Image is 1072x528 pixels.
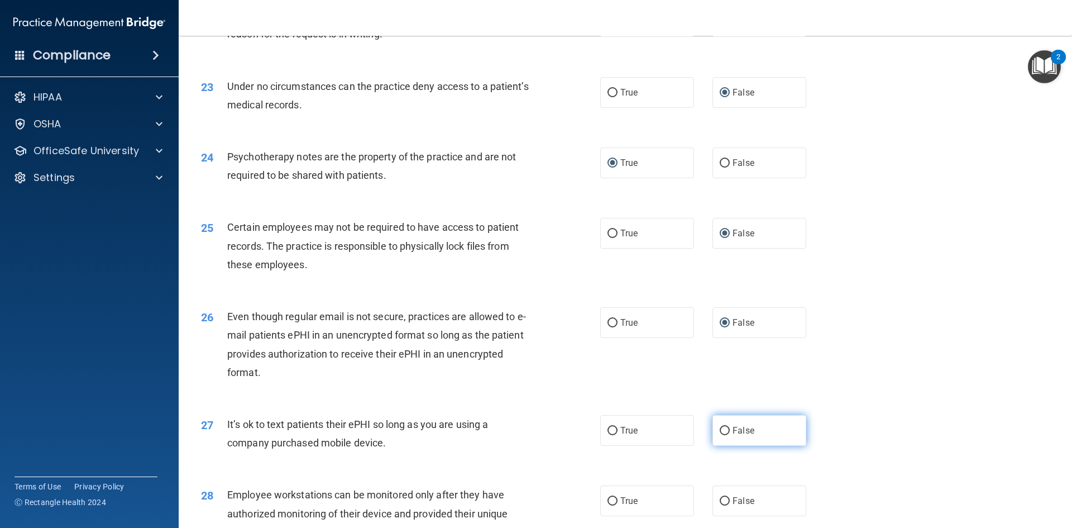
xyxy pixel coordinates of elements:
input: True [607,159,618,168]
input: False [720,230,730,238]
span: True [620,158,638,168]
span: False [733,87,754,98]
div: 2 [1056,57,1060,72]
input: False [720,497,730,506]
a: OSHA [13,117,162,131]
span: True [620,317,638,328]
h4: Compliance [33,47,111,63]
p: OSHA [33,117,61,131]
span: Certain employees may not be required to have access to patient records. The practice is responsi... [227,221,519,270]
span: False [733,158,754,168]
span: False [733,425,754,436]
input: False [720,159,730,168]
span: True [620,87,638,98]
span: 23 [201,80,213,94]
a: HIPAA [13,91,162,104]
span: Under no circumstances can the practice deny access to a patient’s medical records. [227,80,529,111]
button: Open Resource Center, 2 new notifications [1028,50,1061,83]
span: True [620,425,638,436]
span: 24 [201,151,213,164]
input: False [720,319,730,327]
a: Settings [13,171,162,184]
iframe: Drift Widget Chat Controller [1016,451,1059,493]
span: False [733,317,754,328]
input: True [607,230,618,238]
input: False [720,427,730,435]
span: 26 [201,311,213,324]
span: Even though regular email is not secure, practices are allowed to e-mail patients ePHI in an unen... [227,311,526,378]
span: Ⓒ Rectangle Health 2024 [15,497,106,508]
span: True [620,496,638,506]
input: True [607,427,618,435]
span: 27 [201,418,213,432]
img: PMB logo [13,12,165,34]
input: True [607,497,618,506]
span: Psychotherapy notes are the property of the practice and are not required to be shared with patie... [227,151,516,181]
span: True [620,228,638,239]
p: OfficeSafe University [33,144,139,158]
span: 25 [201,221,213,235]
p: HIPAA [33,91,62,104]
a: OfficeSafe University [13,144,162,158]
span: 28 [201,489,213,502]
input: True [607,89,618,97]
a: Privacy Policy [74,481,125,492]
p: Settings [33,171,75,184]
span: False [733,496,754,506]
input: False [720,89,730,97]
span: False [733,228,754,239]
a: Terms of Use [15,481,61,492]
input: True [607,319,618,327]
span: It’s ok to text patients their ePHI so long as you are using a company purchased mobile device. [227,418,488,449]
